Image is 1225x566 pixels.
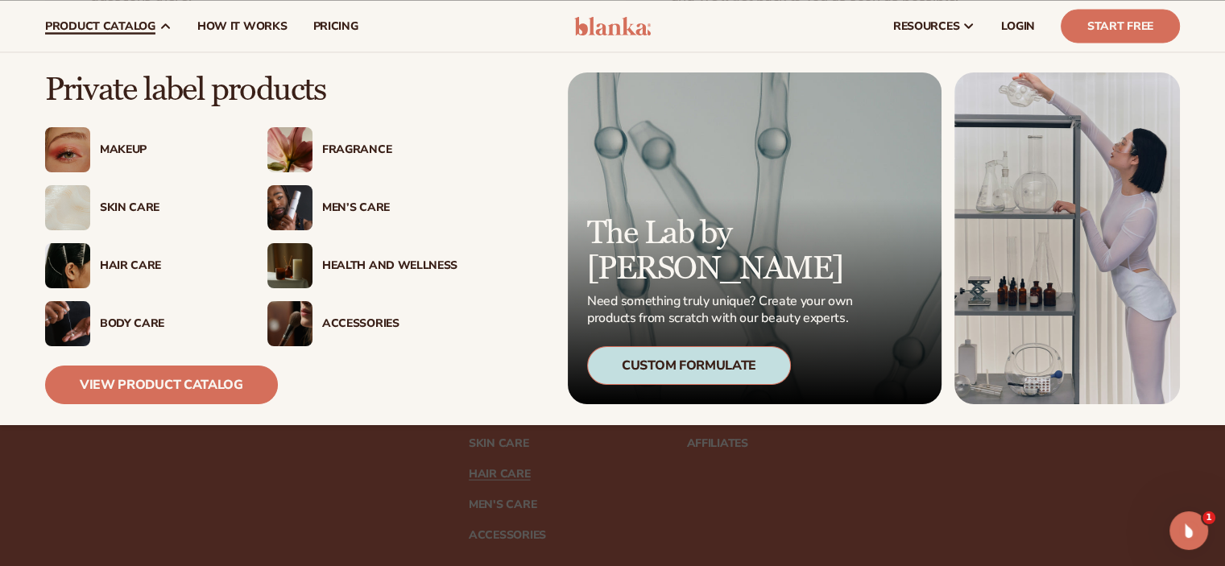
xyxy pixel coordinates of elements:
p: Private label products [45,72,457,107]
div: Fragrance [322,143,457,156]
a: Female with glitter eye makeup. Makeup [45,126,235,171]
p: Need something truly unique? Create your own products from scratch with our beauty experts. [587,292,858,326]
img: Pink blooming flower. [267,126,312,171]
p: The Lab by [PERSON_NAME] [587,215,858,286]
img: Female with makeup brush. [267,300,312,345]
span: How It Works [197,19,288,32]
a: View Product Catalog [45,365,278,403]
span: 1 [1202,511,1215,524]
img: Candles and incense on table. [267,242,312,287]
span: pricing [312,19,358,32]
img: Female with glitter eye makeup. [45,126,90,171]
img: Male hand applying moisturizer. [45,300,90,345]
div: Hair Care [100,258,235,272]
img: Male holding moisturizer bottle. [267,184,312,229]
a: Start Free [1061,9,1180,43]
a: Male holding moisturizer bottle. Men’s Care [267,184,457,229]
a: Female with makeup brush. Accessories [267,300,457,345]
iframe: Intercom live chat [1169,511,1208,550]
img: Cream moisturizer swatch. [45,184,90,229]
img: logo [574,16,651,35]
div: Skin Care [100,200,235,214]
a: Male hand applying moisturizer. Body Care [45,300,235,345]
a: Female hair pulled back with clips. Hair Care [45,242,235,287]
img: Female in lab with equipment. [954,72,1180,403]
span: product catalog [45,19,155,32]
a: Cream moisturizer swatch. Skin Care [45,184,235,229]
span: LOGIN [1001,19,1035,32]
a: Microscopic product formula. The Lab by [PERSON_NAME] Need something truly unique? Create your ow... [568,72,942,403]
span: resources [893,19,959,32]
div: Accessories [322,316,457,330]
div: Men’s Care [322,200,457,214]
div: Body Care [100,316,235,330]
div: Health And Wellness [322,258,457,272]
div: Makeup [100,143,235,156]
img: Female hair pulled back with clips. [45,242,90,287]
a: Pink blooming flower. Fragrance [267,126,457,171]
div: Custom Formulate [587,345,791,384]
a: Candles and incense on table. Health And Wellness [267,242,457,287]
